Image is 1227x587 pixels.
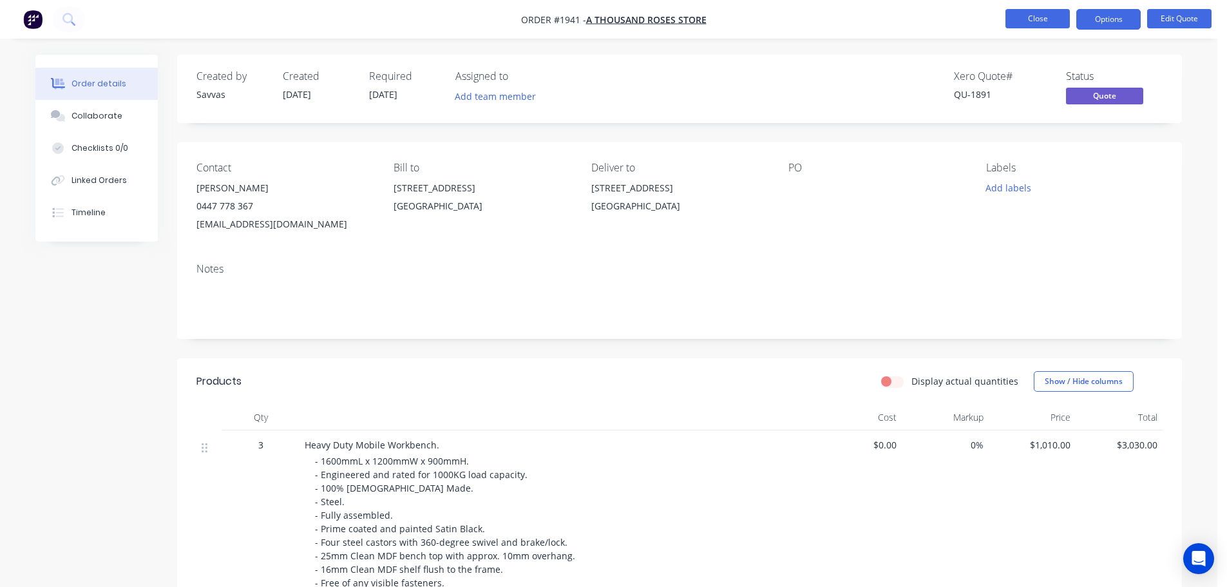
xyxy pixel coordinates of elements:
[820,438,897,452] span: $0.00
[788,162,965,174] div: PO
[455,88,543,105] button: Add team member
[35,68,158,100] button: Order details
[591,162,768,174] div: Deliver to
[1183,543,1214,574] div: Open Intercom Messenger
[394,162,570,174] div: Bill to
[283,70,354,82] div: Created
[586,14,707,26] a: A Thousand Roses Store
[196,263,1163,275] div: Notes
[1005,9,1070,28] button: Close
[196,70,267,82] div: Created by
[954,70,1051,82] div: Xero Quote #
[35,164,158,197] button: Linked Orders
[369,70,440,82] div: Required
[1066,70,1163,82] div: Status
[196,179,373,197] div: [PERSON_NAME]
[35,100,158,132] button: Collaborate
[1076,405,1163,430] div: Total
[71,207,106,218] div: Timeline
[986,162,1163,174] div: Labels
[978,179,1038,197] button: Add labels
[994,438,1070,452] span: $1,010.00
[196,374,242,389] div: Products
[196,179,373,233] div: [PERSON_NAME]0447 778 367[EMAIL_ADDRESS][DOMAIN_NAME]
[455,70,584,82] div: Assigned to
[196,162,373,174] div: Contact
[591,179,768,220] div: [STREET_ADDRESS][GEOGRAPHIC_DATA]
[907,438,984,452] span: 0%
[222,405,300,430] div: Qty
[196,197,373,215] div: 0447 778 367
[1066,88,1143,107] button: Quote
[394,179,570,220] div: [STREET_ADDRESS][GEOGRAPHIC_DATA]
[369,88,397,101] span: [DATE]
[591,179,768,197] div: [STREET_ADDRESS]
[35,132,158,164] button: Checklists 0/0
[954,88,1051,101] div: QU-1891
[1147,9,1212,28] button: Edit Quote
[258,438,263,452] span: 3
[71,142,128,154] div: Checklists 0/0
[35,197,158,229] button: Timeline
[71,175,127,186] div: Linked Orders
[815,405,902,430] div: Cost
[305,439,439,451] span: Heavy Duty Mobile Workbench.
[521,14,586,26] span: Order #1941 -
[196,88,267,101] div: Savvas
[394,197,570,215] div: [GEOGRAPHIC_DATA]
[1076,9,1141,30] button: Options
[71,110,122,122] div: Collaborate
[196,215,373,233] div: [EMAIL_ADDRESS][DOMAIN_NAME]
[911,374,1018,388] label: Display actual quantities
[902,405,989,430] div: Markup
[1034,371,1134,392] button: Show / Hide columns
[1081,438,1157,452] span: $3,030.00
[989,405,1076,430] div: Price
[283,88,311,101] span: [DATE]
[448,88,543,105] button: Add team member
[591,197,768,215] div: [GEOGRAPHIC_DATA]
[1066,88,1143,104] span: Quote
[71,78,126,90] div: Order details
[394,179,570,197] div: [STREET_ADDRESS]
[23,10,43,29] img: Factory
